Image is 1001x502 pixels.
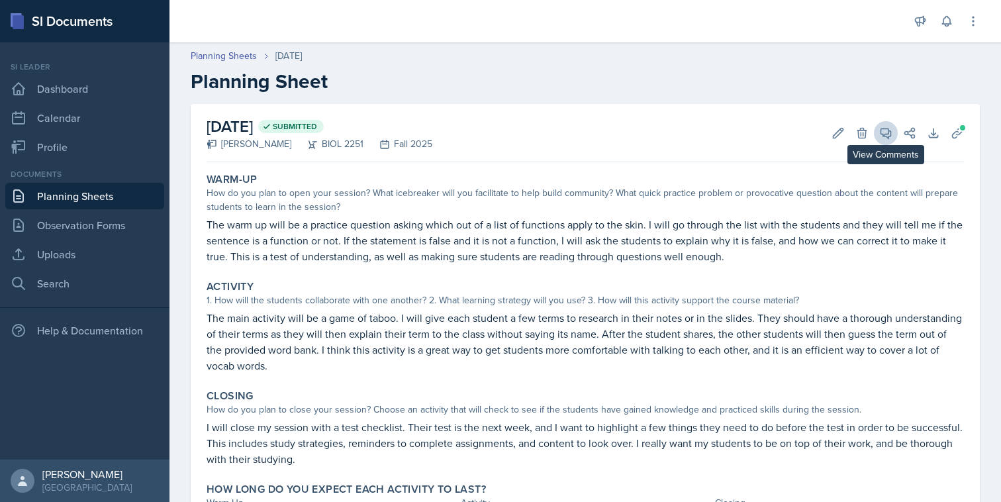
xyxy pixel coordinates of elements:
div: Documents [5,168,164,180]
a: Profile [5,134,164,160]
div: Help & Documentation [5,317,164,344]
span: Submitted [273,121,317,132]
div: How do you plan to close your session? Choose an activity that will check to see if the students ... [207,403,964,417]
label: Activity [207,280,254,293]
div: [DATE] [275,49,302,63]
label: Closing [207,389,254,403]
a: Calendar [5,105,164,131]
p: The main activity will be a game of taboo. I will give each student a few terms to research in th... [207,310,964,374]
a: Search [5,270,164,297]
h2: [DATE] [207,115,432,138]
a: Planning Sheets [5,183,164,209]
label: How long do you expect each activity to last? [207,483,486,496]
div: [PERSON_NAME] [207,137,291,151]
div: [GEOGRAPHIC_DATA] [42,481,132,494]
div: 1. How will the students collaborate with one another? 2. What learning strategy will you use? 3.... [207,293,964,307]
div: How do you plan to open your session? What icebreaker will you facilitate to help build community... [207,186,964,214]
a: Observation Forms [5,212,164,238]
p: I will close my session with a test checklist. Their test is the next week, and I want to highlig... [207,419,964,467]
button: View Comments [874,121,898,145]
p: The warm up will be a practice question asking which out of a list of functions apply to the skin... [207,217,964,264]
div: BIOL 2251 [291,137,363,151]
label: Warm-Up [207,173,258,186]
div: [PERSON_NAME] [42,468,132,481]
div: Fall 2025 [363,137,432,151]
a: Planning Sheets [191,49,257,63]
h2: Planning Sheet [191,70,980,93]
div: Si leader [5,61,164,73]
a: Uploads [5,241,164,268]
a: Dashboard [5,75,164,102]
